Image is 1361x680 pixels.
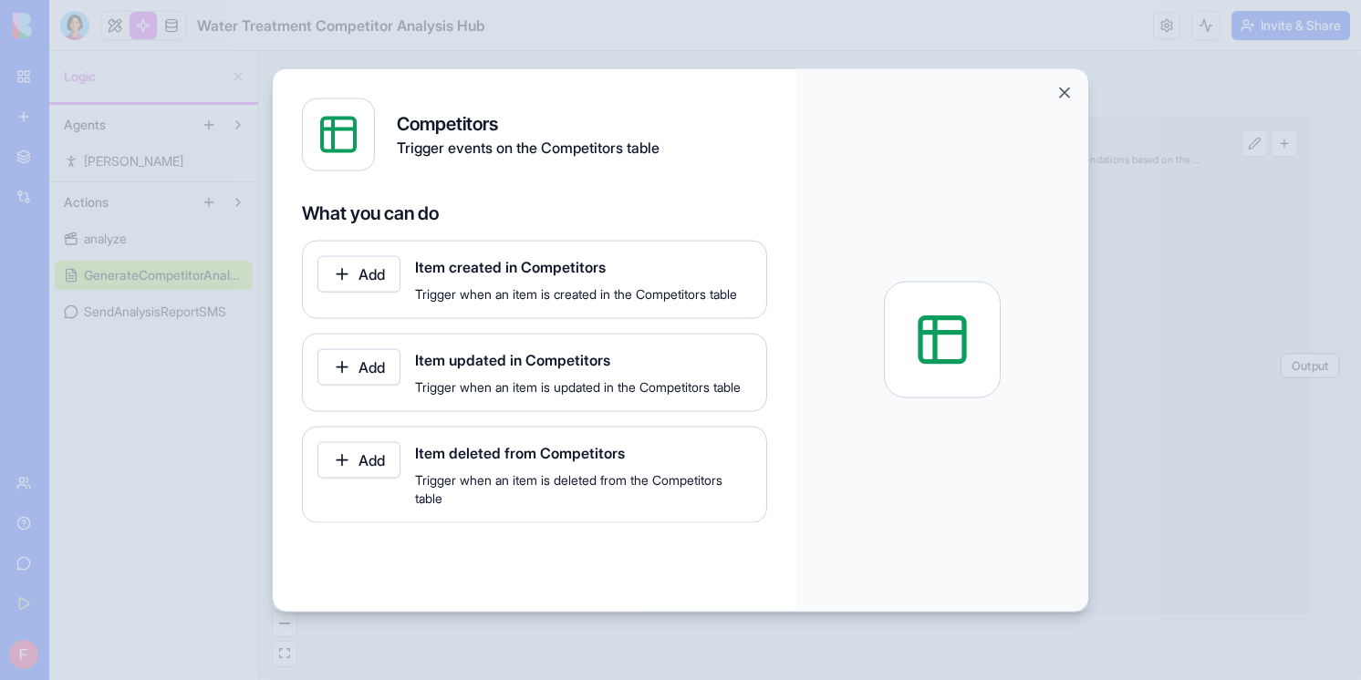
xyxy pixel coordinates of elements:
[415,349,752,371] span: Item updated in Competitors
[317,442,400,479] button: Add
[1055,84,1074,102] button: Close
[397,137,660,159] span: Trigger events on the Competitors table
[415,256,752,278] span: Item created in Competitors
[302,201,767,226] h4: What you can do
[397,111,660,137] h4: Competitors
[415,442,752,464] span: Item deleted from Competitors
[317,349,400,386] button: Add
[415,378,752,397] span: Trigger when an item is updated in the Competitors table
[415,471,752,508] span: Trigger when an item is deleted from the Competitors table
[415,285,752,304] span: Trigger when an item is created in the Competitors table
[317,256,400,293] button: Add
